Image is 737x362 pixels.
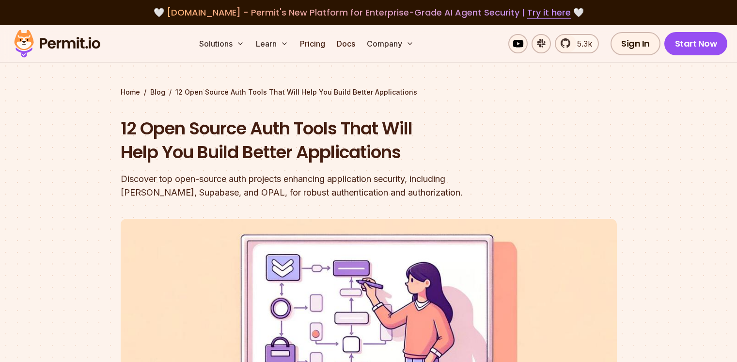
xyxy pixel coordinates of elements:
[121,87,617,97] div: / /
[333,34,359,53] a: Docs
[121,172,493,199] div: Discover top open-source auth projects enhancing application security, including [PERSON_NAME], S...
[121,87,140,97] a: Home
[363,34,418,53] button: Company
[571,38,592,49] span: 5.3k
[296,34,329,53] a: Pricing
[23,6,714,19] div: 🤍 🤍
[611,32,660,55] a: Sign In
[555,34,599,53] a: 5.3k
[527,6,571,19] a: Try it here
[195,34,248,53] button: Solutions
[121,116,493,165] h1: 12 Open Source Auth Tools That Will Help You Build Better Applications
[664,32,728,55] a: Start Now
[167,6,571,18] span: [DOMAIN_NAME] - Permit's New Platform for Enterprise-Grade AI Agent Security |
[252,34,292,53] button: Learn
[10,27,105,60] img: Permit logo
[150,87,165,97] a: Blog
